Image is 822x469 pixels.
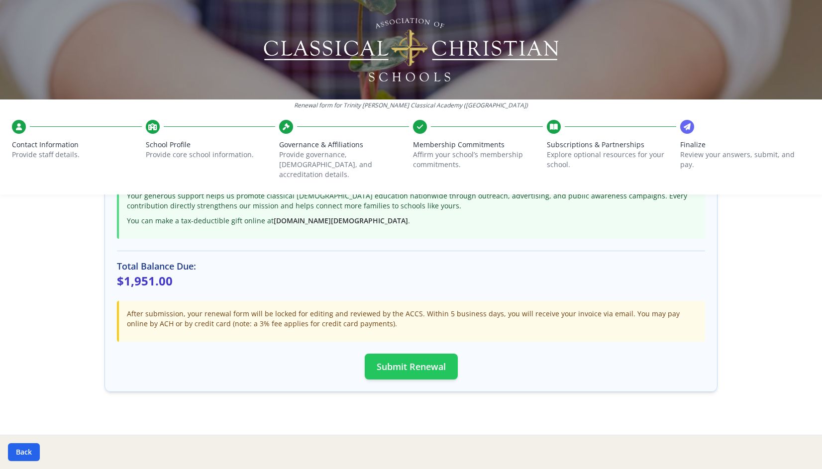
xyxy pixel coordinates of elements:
h3: Total Balance Due: [117,259,705,273]
span: Governance & Affiliations [279,140,409,150]
p: Provide governance, [DEMOGRAPHIC_DATA], and accreditation details. [279,150,409,180]
span: Finalize [680,140,810,150]
p: You can make a tax-deductible gift online at . [127,216,697,226]
span: School Profile [146,140,276,150]
span: Contact Information [12,140,142,150]
p: After submission, your renewal form will be locked for editing and reviewed by the ACCS. Within 5... [127,309,697,329]
a: [DOMAIN_NAME][DEMOGRAPHIC_DATA] [274,216,408,225]
p: $1,951.00 [117,273,705,289]
button: Back [8,443,40,461]
p: Affirm your school’s membership commitments. [413,150,543,170]
img: Logo [262,15,560,85]
button: Submit Renewal [365,354,458,379]
p: Explore optional resources for your school. [547,150,677,170]
span: Membership Commitments [413,140,543,150]
p: Provide core school information. [146,150,276,160]
p: Provide staff details. [12,150,142,160]
p: Review your answers, submit, and pay. [680,150,810,170]
span: Subscriptions & Partnerships [547,140,677,150]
